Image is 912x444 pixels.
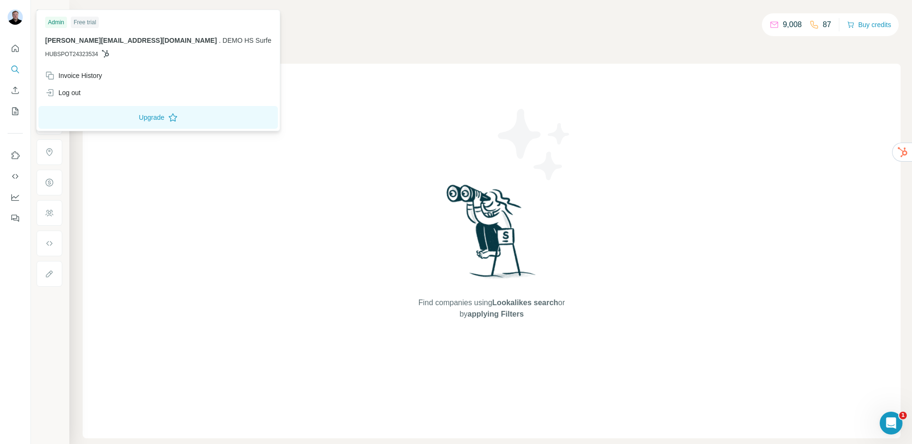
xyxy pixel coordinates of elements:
[71,17,99,28] div: Free trial
[823,19,831,30] p: 87
[45,37,217,44] span: [PERSON_NAME][EMAIL_ADDRESS][DOMAIN_NAME]
[219,37,221,44] span: .
[45,17,67,28] div: Admin
[83,11,901,25] h4: Search
[492,102,577,187] img: Surfe Illustration - Stars
[8,147,23,164] button: Use Surfe on LinkedIn
[847,18,891,31] button: Buy credits
[899,412,907,419] span: 1
[45,71,102,80] div: Invoice History
[467,310,523,318] span: applying Filters
[783,19,802,30] p: 9,008
[880,412,902,434] iframe: Intercom live chat
[8,82,23,99] button: Enrich CSV
[492,299,558,307] span: Lookalikes search
[38,106,278,129] button: Upgrade
[8,189,23,206] button: Dashboard
[8,168,23,185] button: Use Surfe API
[8,61,23,78] button: Search
[416,297,568,320] span: Find companies using or by
[8,40,23,57] button: Quick start
[8,10,23,25] img: Avatar
[45,50,98,58] span: HUBSPOT24323534
[45,88,81,97] div: Log out
[223,37,272,44] span: DEMO HS Surfe
[442,182,541,288] img: Surfe Illustration - Woman searching with binoculars
[8,210,23,227] button: Feedback
[8,103,23,120] button: My lists
[29,6,68,20] button: Show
